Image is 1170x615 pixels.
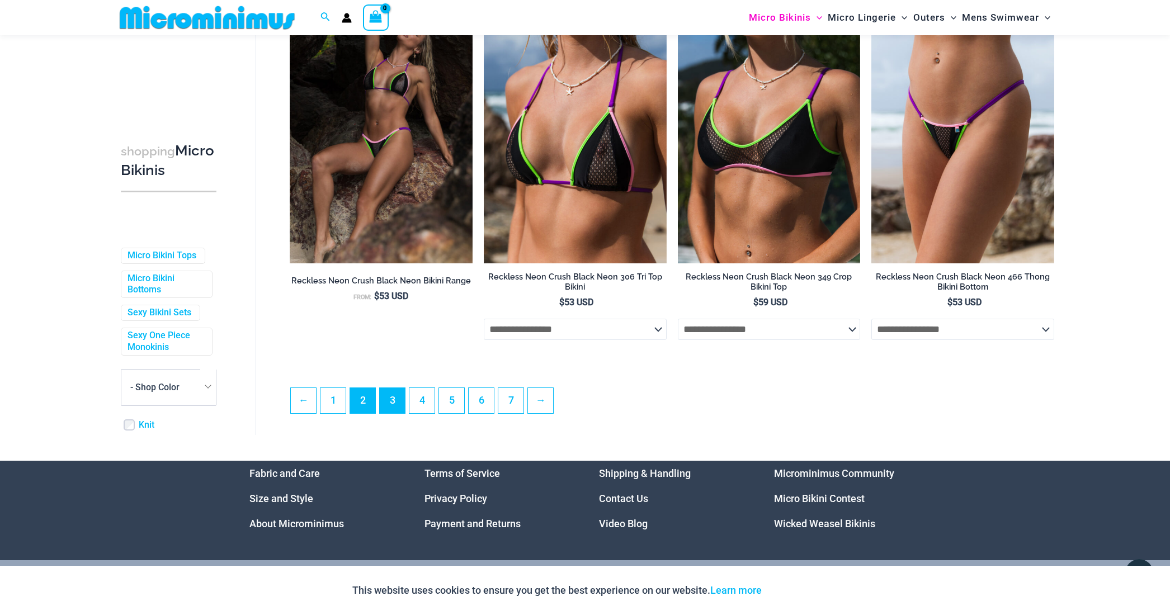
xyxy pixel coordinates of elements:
a: Terms of Service [424,467,500,479]
h3: Micro Bikinis [121,141,216,180]
a: Wicked Weasel Bikinis [774,518,875,529]
bdi: 53 USD [374,291,408,301]
a: Learn more [710,584,762,596]
span: Menu Toggle [896,3,907,32]
span: Menu Toggle [1039,3,1050,32]
a: Fabric and Care [249,467,320,479]
span: $ [559,297,564,307]
span: $ [947,297,952,307]
span: $ [753,297,758,307]
a: Reckless Neon Crush Black Neon 466 Thong Bikini Bottom [871,272,1054,297]
a: Shipping & Handling [599,467,691,479]
a: Knit [139,419,154,431]
h2: Reckless Neon Crush Black Neon 306 Tri Top Bikini [484,272,667,292]
nav: Menu [599,461,746,536]
img: MM SHOP LOGO FLAT [115,5,299,30]
aside: Footer Widget 1 [249,461,397,536]
a: OutersMenu ToggleMenu Toggle [910,3,959,32]
span: shopping [121,144,175,158]
a: ← [291,388,316,413]
span: $ [374,291,379,301]
span: - Shop Color [121,369,216,406]
a: Micro LingerieMenu ToggleMenu Toggle [825,3,910,32]
span: Micro Lingerie [828,3,896,32]
span: - Shop Color [121,370,216,405]
span: Micro Bikinis [749,3,811,32]
h2: Reckless Neon Crush Black Neon Bikini Range [290,276,473,286]
a: → [528,388,553,413]
span: From: [353,294,371,301]
aside: Footer Widget 4 [774,461,921,536]
span: - Shop Color [130,382,180,393]
a: Sexy Bikini Sets [128,307,191,319]
a: Reckless Neon Crush Black Neon 349 Crop Bikini Top [678,272,861,297]
a: Micro Bikini Contest [774,493,865,504]
span: Menu Toggle [811,3,822,32]
button: Accept [770,577,818,604]
p: This website uses cookies to ensure you get the best experience on our website. [352,582,762,599]
h2: Reckless Neon Crush Black Neon 466 Thong Bikini Bottom [871,272,1054,292]
a: Account icon link [342,13,352,23]
span: Page 2 [350,388,375,413]
a: Reckless Neon Crush Black Neon Bikini Range [290,276,473,290]
nav: Product Pagination [290,387,1054,420]
bdi: 53 USD [559,297,593,307]
span: Menu Toggle [945,3,956,32]
a: Mens SwimwearMenu ToggleMenu Toggle [959,3,1053,32]
a: Payment and Returns [424,518,521,529]
nav: Menu [774,461,921,536]
a: Micro Bikini Bottoms [128,273,204,296]
a: Page 7 [498,388,523,413]
a: Page 6 [469,388,494,413]
a: Micro Bikini Tops [128,250,196,262]
nav: Site Navigation [744,2,1055,34]
span: Mens Swimwear [962,3,1039,32]
a: View Shopping Cart, empty [363,4,389,30]
h2: Reckless Neon Crush Black Neon 349 Crop Bikini Top [678,272,861,292]
nav: Menu [249,461,397,536]
nav: Menu [424,461,572,536]
aside: Footer Widget 2 [424,461,572,536]
a: Sexy One Piece Monokinis [128,330,204,353]
span: Outers [913,3,945,32]
a: Micro BikinisMenu ToggleMenu Toggle [746,3,825,32]
a: Reckless Neon Crush Black Neon 306 Tri Top Bikini [484,272,667,297]
a: Page 1 [320,388,346,413]
a: Size and Style [249,493,313,504]
a: Page 5 [439,388,464,413]
a: Video Blog [599,518,648,529]
a: Search icon link [320,11,331,25]
a: Contact Us [599,493,648,504]
a: Microminimus Community [774,467,894,479]
a: Page 3 [380,388,405,413]
a: Privacy Policy [424,493,487,504]
a: Page 4 [409,388,435,413]
aside: Footer Widget 3 [599,461,746,536]
bdi: 59 USD [753,297,787,307]
a: About Microminimus [249,518,344,529]
bdi: 53 USD [947,297,982,307]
